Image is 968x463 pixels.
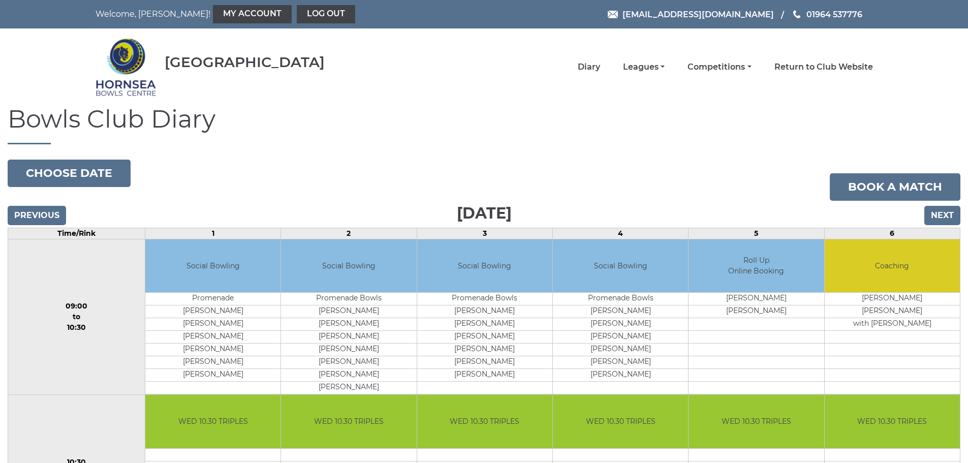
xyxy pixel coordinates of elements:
td: [PERSON_NAME] [281,318,416,331]
td: Social Bowling [281,239,416,293]
td: WED 10.30 TRIPLES [825,395,960,448]
td: Social Bowling [145,239,280,293]
td: [PERSON_NAME] [417,344,552,356]
td: 3 [417,228,552,239]
input: Previous [8,206,66,225]
td: [PERSON_NAME] [145,344,280,356]
td: [PERSON_NAME] [145,305,280,318]
td: [PERSON_NAME] [281,369,416,382]
td: [PERSON_NAME] [417,356,552,369]
a: Return to Club Website [774,61,873,73]
td: Time/Rink [8,228,145,239]
td: [PERSON_NAME] [553,331,688,344]
img: Phone us [793,10,800,18]
td: [PERSON_NAME] [417,331,552,344]
td: [PERSON_NAME] [825,305,960,318]
td: Social Bowling [553,239,688,293]
td: [PERSON_NAME] [825,293,960,305]
img: Email [608,11,618,18]
div: [GEOGRAPHIC_DATA] [165,54,325,70]
td: [PERSON_NAME] [145,318,280,331]
td: [PERSON_NAME] [281,356,416,369]
td: with [PERSON_NAME] [825,318,960,331]
td: WED 10.30 TRIPLES [689,395,824,448]
td: WED 10.30 TRIPLES [281,395,416,448]
a: Book a match [830,173,960,201]
td: Promenade Bowls [417,293,552,305]
td: 4 [552,228,688,239]
td: WED 10.30 TRIPLES [417,395,552,448]
td: [PERSON_NAME] [417,369,552,382]
td: [PERSON_NAME] [281,305,416,318]
h1: Bowls Club Diary [8,106,960,144]
nav: Welcome, [PERSON_NAME]! [96,5,411,23]
td: [PERSON_NAME] [553,305,688,318]
td: [PERSON_NAME] [281,344,416,356]
a: My Account [213,5,292,23]
td: [PERSON_NAME] [145,331,280,344]
td: Promenade Bowls [281,293,416,305]
td: [PERSON_NAME] [689,305,824,318]
a: Email [EMAIL_ADDRESS][DOMAIN_NAME] [608,8,774,21]
td: [PERSON_NAME] [417,318,552,331]
td: [PERSON_NAME] [553,318,688,331]
td: Promenade [145,293,280,305]
a: Log out [297,5,355,23]
a: Diary [578,61,600,73]
td: [PERSON_NAME] [553,369,688,382]
td: Coaching [825,239,960,293]
td: [PERSON_NAME] [281,331,416,344]
td: [PERSON_NAME] [417,305,552,318]
td: WED 10.30 TRIPLES [145,395,280,448]
td: [PERSON_NAME] [553,344,688,356]
td: [PERSON_NAME] [281,382,416,394]
td: 6 [824,228,960,239]
input: Next [924,206,960,225]
td: 1 [145,228,280,239]
td: WED 10.30 TRIPLES [553,395,688,448]
td: Roll Up Online Booking [689,239,824,293]
td: 09:00 to 10:30 [8,239,145,395]
td: Social Bowling [417,239,552,293]
td: 5 [689,228,824,239]
td: Promenade Bowls [553,293,688,305]
td: [PERSON_NAME] [689,293,824,305]
button: Choose date [8,160,131,187]
td: [PERSON_NAME] [553,356,688,369]
a: Leagues [623,61,665,73]
td: 2 [281,228,417,239]
a: Competitions [688,61,751,73]
td: [PERSON_NAME] [145,356,280,369]
img: Hornsea Bowls Centre [96,32,157,103]
span: 01964 537776 [806,9,862,19]
td: [PERSON_NAME] [145,369,280,382]
span: [EMAIL_ADDRESS][DOMAIN_NAME] [622,9,774,19]
a: Phone us 01964 537776 [792,8,862,21]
